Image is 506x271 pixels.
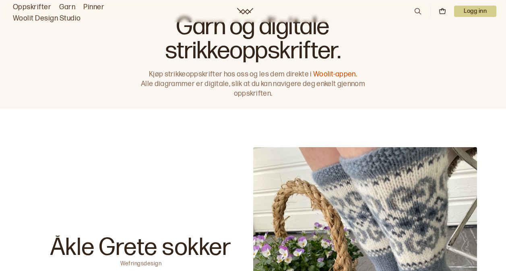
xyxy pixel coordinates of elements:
[137,15,369,63] h1: Garn og digitale strikkeoppskrifter.
[83,2,104,13] a: Pinner
[237,8,253,14] a: Woolit
[59,2,75,13] a: Garn
[454,6,496,17] button: User dropdown
[137,70,369,99] p: Kjøp strikkeoppskrifter hos oss og les dem direkte i Alle diagrammer er digitale, slik at du kan ...
[120,260,161,265] p: Wefringsdesign
[454,6,496,17] p: Logg inn
[13,2,51,13] a: Oppskrifter
[50,236,231,260] p: Åkle Grete sokker
[313,70,357,78] a: Woolit-appen.
[13,13,81,24] a: Woolit Design Studio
